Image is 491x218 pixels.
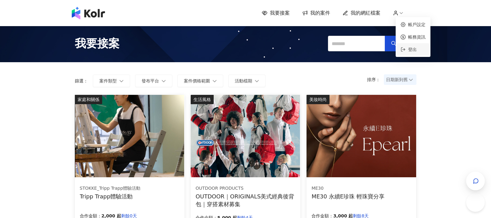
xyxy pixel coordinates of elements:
div: OUTDOOR｜ORIGINALS美式經典後背包｜穿搭素材募集 [196,192,295,208]
img: logo [72,7,105,19]
button: 發布平台 [135,75,172,87]
img: ME30 永續E珍珠 系列輕珠寶 [307,95,416,177]
a: 我的案件 [302,10,330,16]
div: ME30 [311,185,384,192]
p: 排序： [367,77,384,82]
div: 家庭和關係 [75,95,102,104]
div: 生活風格 [191,95,214,104]
div: OUTDOOR PRODUCTS [196,185,295,192]
a: 帳務資訊 [408,35,425,39]
span: 活動檔期 [235,78,252,83]
button: 搜尋 [385,36,416,51]
span: 我的網紅檔案 [351,10,380,16]
span: 案件類型 [99,78,117,83]
span: 我要接案 [75,36,120,51]
span: 日期新到舊 [386,75,414,84]
a: 我的網紅檔案 [343,10,380,16]
div: 美妝時尚 [307,95,330,104]
span: 我要接案 [270,10,290,16]
div: Tripp Trapp體驗活動 [80,192,141,200]
span: search [391,41,397,46]
a: 我要接案 [262,10,290,16]
iframe: Help Scout Beacon - Open [466,193,485,212]
span: 我的案件 [310,10,330,16]
img: 【OUTDOOR】ORIGINALS美式經典後背包M [191,95,300,177]
div: ME30 永續E珍珠 輕珠寶分享 [311,192,384,200]
button: 案件類型 [93,75,130,87]
p: 篩選： [75,78,88,83]
a: 帳戶設定 [408,22,425,27]
div: STOKKE_Tripp Trapp體驗活動 [80,185,141,192]
span: 發布平台 [142,78,159,83]
img: 坐上tripp trapp、體驗專注繪畫創作 [75,95,184,177]
button: 活動檔期 [228,75,266,87]
span: 案件價格範圍 [184,78,210,83]
button: 案件價格範圍 [177,75,223,87]
span: 登出 [408,47,417,52]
